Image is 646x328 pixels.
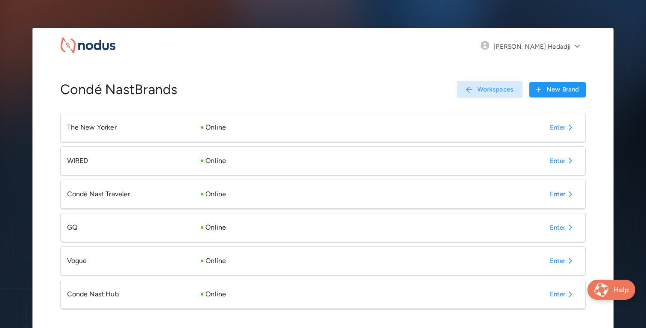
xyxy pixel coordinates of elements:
[490,34,586,57] button: [PERSON_NAME] Hedadji
[60,37,116,53] img: nodus-logo-blue.780ba756324a2665435711d6edc69f70.svg
[67,289,195,299] div: Conde Nast Hub
[201,122,226,133] div: Online
[67,189,195,199] div: Condé Nast Traveler
[546,253,579,269] button: Enter
[201,289,226,299] div: Online
[201,256,226,266] div: Online
[67,222,195,233] div: GQ
[201,189,226,199] div: Online
[493,41,570,52] div: [PERSON_NAME] Hedadji
[546,120,579,135] button: Enter
[546,153,579,168] button: Enter
[67,156,195,166] div: WIRED
[60,81,178,98] h4: Condé Nast Brands
[546,287,579,302] button: Enter
[67,256,195,266] div: Vogue
[529,82,586,97] button: New Brand
[457,81,523,98] button: Workspaces
[546,220,579,235] button: Enter
[67,122,195,133] div: The New Yorker
[546,186,579,202] button: Enter
[201,222,226,233] div: Online
[201,156,226,166] div: Online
